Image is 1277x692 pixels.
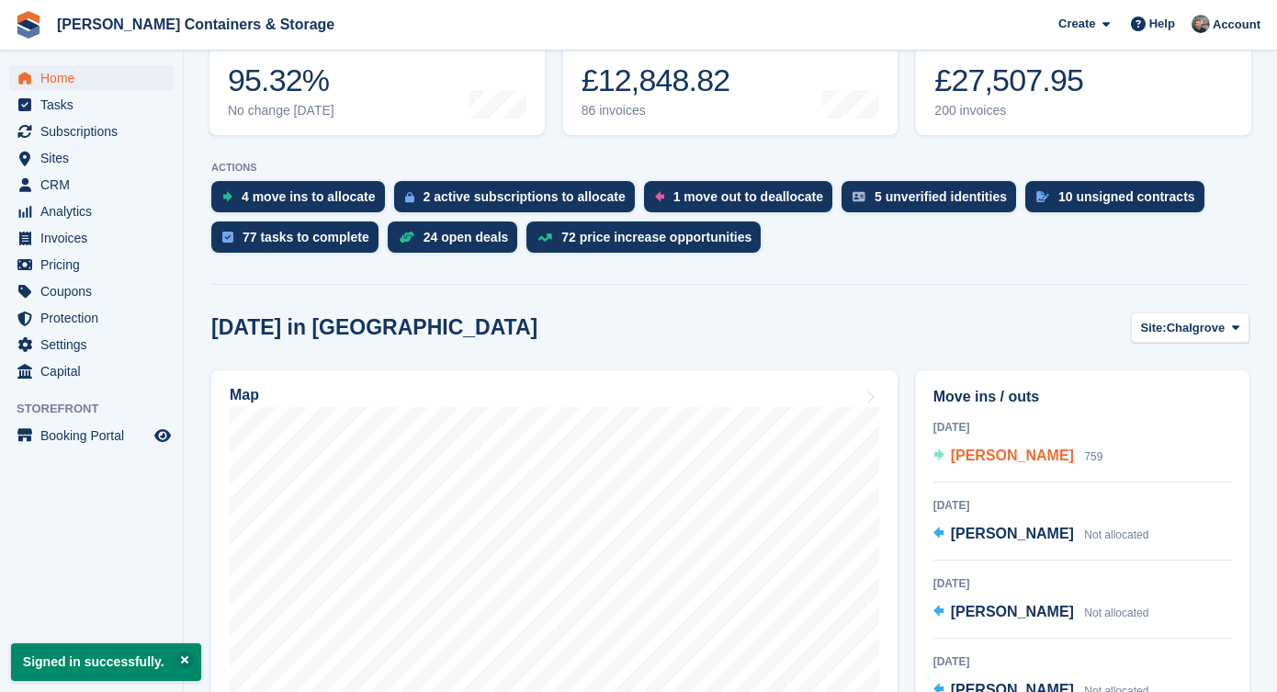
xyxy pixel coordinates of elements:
a: [PERSON_NAME] Not allocated [933,523,1149,547]
a: 72 price increase opportunities [526,221,770,262]
div: [DATE] [933,497,1232,514]
img: deal-1b604bf984904fb50ccaf53a9ad4b4a5d6e5aea283cecdc64d6e3604feb123c2.svg [399,231,414,244]
button: Site: Chalgrove [1131,312,1250,343]
span: Capital [40,358,151,384]
p: Signed in successfully. [11,643,201,681]
span: Create [1058,15,1095,33]
img: verify_identity-adf6edd0f0f0b5bbfe63781bf79b02c33cf7c696d77639b501bdc392416b5a36.svg [853,191,865,202]
a: menu [9,119,174,144]
span: [PERSON_NAME] [951,604,1074,619]
p: ACTIONS [211,162,1249,174]
img: move_outs_to_deallocate_icon-f764333ba52eb49d3ac5e1228854f67142a1ed5810a6f6cc68b1a99e826820c5.svg [655,191,664,202]
img: price_increase_opportunities-93ffe204e8149a01c8c9dc8f82e8f89637d9d84a8eef4429ea346261dce0b2c0.svg [537,233,552,242]
div: 86 invoices [582,103,730,119]
a: Awaiting payment £27,507.95 200 invoices [916,18,1251,135]
span: [PERSON_NAME] [951,526,1074,541]
a: [PERSON_NAME] Containers & Storage [50,9,342,40]
a: menu [9,252,174,278]
a: [PERSON_NAME] 759 [933,445,1103,469]
a: menu [9,332,174,357]
span: Subscriptions [40,119,151,144]
span: Sites [40,145,151,171]
h2: [DATE] in [GEOGRAPHIC_DATA] [211,315,537,340]
div: 77 tasks to complete [243,230,369,244]
img: contract_signature_icon-13c848040528278c33f63329250d36e43548de30e8caae1d1a13099fd9432cc5.svg [1036,191,1049,202]
a: 1 move out to deallocate [644,181,842,221]
span: Home [40,65,151,91]
div: 2 active subscriptions to allocate [424,189,626,204]
div: 5 unverified identities [875,189,1007,204]
img: stora-icon-8386f47178a22dfd0bd8f6a31ec36ba5ce8667c1dd55bd0f319d3a0aa187defe.svg [15,11,42,39]
a: menu [9,199,174,224]
div: [DATE] [933,575,1232,592]
span: Invoices [40,225,151,251]
span: Storefront [17,400,183,418]
span: Not allocated [1084,528,1148,541]
span: Account [1213,16,1260,34]
a: Month-to-date sales £12,848.82 86 invoices [563,18,898,135]
a: menu [9,305,174,331]
img: move_ins_to_allocate_icon-fdf77a2bb77ea45bf5b3d319d69a93e2d87916cf1d5bf7949dd705db3b84f3ca.svg [222,191,232,202]
a: Occupancy 95.32% No change [DATE] [209,18,545,135]
div: 200 invoices [934,103,1083,119]
a: 5 unverified identities [842,181,1025,221]
div: [DATE] [933,419,1232,436]
a: [PERSON_NAME] Not allocated [933,601,1149,625]
div: 24 open deals [424,230,509,244]
span: Settings [40,332,151,357]
div: 95.32% [228,62,334,99]
a: menu [9,225,174,251]
span: Help [1149,15,1175,33]
a: menu [9,172,174,198]
span: Pricing [40,252,151,278]
a: 24 open deals [388,221,527,262]
span: Not allocated [1084,607,1148,619]
div: £27,507.95 [934,62,1083,99]
span: Site: [1141,319,1167,337]
span: [PERSON_NAME] [951,448,1074,463]
span: Coupons [40,278,151,304]
div: 10 unsigned contracts [1058,189,1195,204]
a: menu [9,92,174,118]
span: Tasks [40,92,151,118]
div: 1 move out to deallocate [673,189,823,204]
a: menu [9,358,174,384]
a: menu [9,278,174,304]
a: 77 tasks to complete [211,221,388,262]
div: No change [DATE] [228,103,334,119]
h2: Move ins / outs [933,386,1232,408]
img: Adam Greenhalgh [1192,15,1210,33]
img: task-75834270c22a3079a89374b754ae025e5fb1db73e45f91037f5363f120a921f8.svg [222,232,233,243]
a: 10 unsigned contracts [1025,181,1214,221]
a: menu [9,423,174,448]
span: CRM [40,172,151,198]
a: 2 active subscriptions to allocate [394,181,644,221]
a: menu [9,65,174,91]
span: 759 [1084,450,1102,463]
div: 72 price increase opportunities [561,230,752,244]
h2: Map [230,387,259,403]
span: Chalgrove [1167,319,1226,337]
span: Protection [40,305,151,331]
div: [DATE] [933,653,1232,670]
span: Booking Portal [40,423,151,448]
div: 4 move ins to allocate [242,189,376,204]
div: £12,848.82 [582,62,730,99]
a: menu [9,145,174,171]
span: Analytics [40,199,151,224]
a: 4 move ins to allocate [211,181,394,221]
img: active_subscription_to_allocate_icon-d502201f5373d7db506a760aba3b589e785aa758c864c3986d89f69b8ff3... [405,191,414,203]
a: Preview store [152,425,174,447]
